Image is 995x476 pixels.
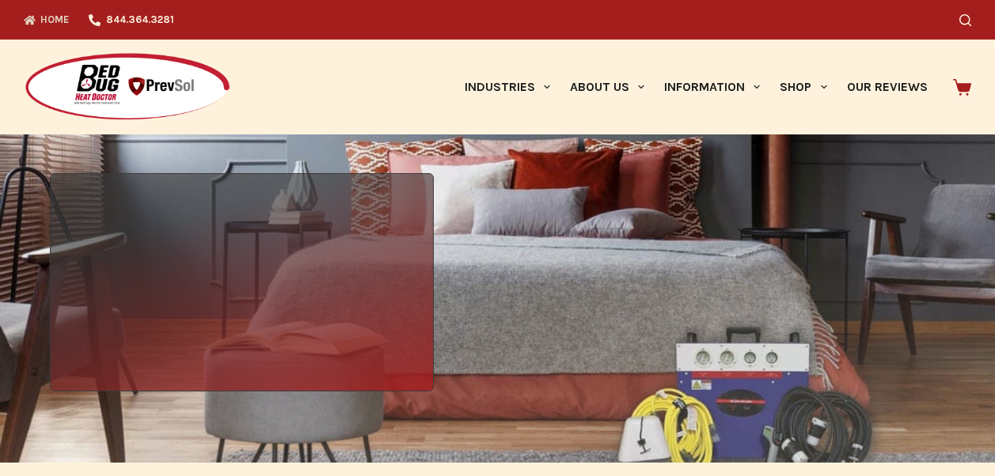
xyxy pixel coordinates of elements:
nav: Primary [454,40,937,134]
button: Search [959,14,971,26]
img: Prevsol/Bed Bug Heat Doctor [24,52,231,123]
a: Industries [454,40,560,134]
a: Our Reviews [837,40,937,134]
a: Information [655,40,770,134]
a: Shop [770,40,837,134]
a: About Us [560,40,654,134]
